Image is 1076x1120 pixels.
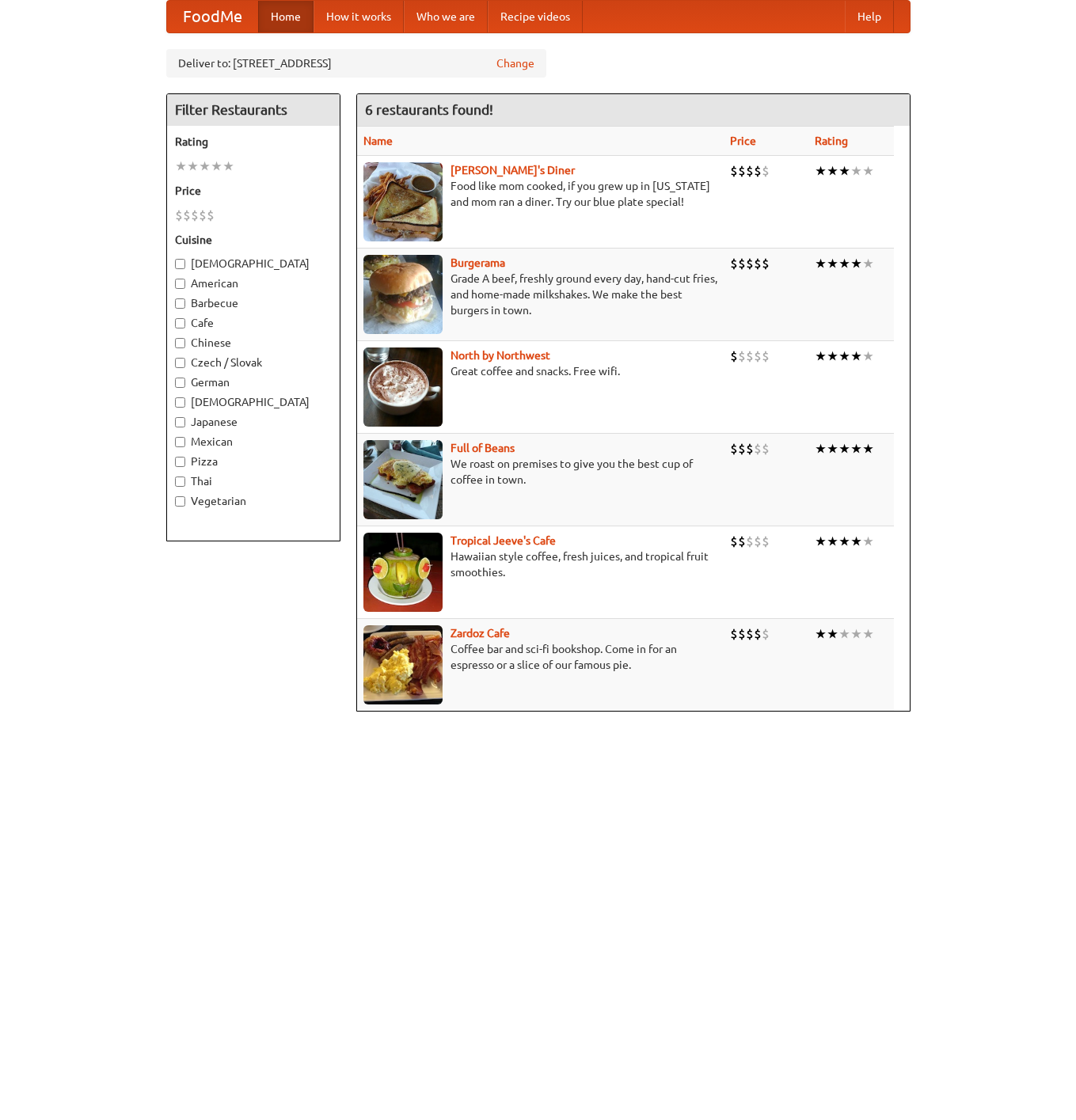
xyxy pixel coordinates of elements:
[207,207,215,224] li: $
[175,207,183,224] li: $
[199,207,207,224] li: $
[762,255,770,272] li: $
[730,440,738,457] li: $
[838,347,850,365] li: ★
[746,625,754,643] li: $
[175,457,185,467] input: Pizza
[738,162,746,180] li: $
[850,625,862,643] li: ★
[363,271,717,318] p: Grade A beef, freshly ground every day, hand-cut fries, and home-made milkshakes. We make the bes...
[827,255,838,272] li: ★
[850,255,862,272] li: ★
[451,534,556,547] a: Tropical Jeeve's Cafe
[738,625,746,643] li: $
[175,397,185,408] input: [DEMOGRAPHIC_DATA]
[746,162,754,180] li: $
[850,347,862,365] li: ★
[363,641,717,673] p: Coffee bar and sci-fi bookshop. Come in for an espresso or a slice of our famous pie.
[838,625,850,643] li: ★
[175,374,332,390] label: German
[827,533,838,550] li: ★
[838,533,850,550] li: ★
[862,440,874,457] li: ★
[175,437,185,447] input: Mexican
[175,335,332,351] label: Chinese
[175,338,185,348] input: Chinese
[175,417,185,427] input: Japanese
[850,162,862,180] li: ★
[838,255,850,272] li: ★
[175,355,332,370] label: Czech / Slovak
[175,183,332,199] h5: Price
[175,496,185,507] input: Vegetarian
[187,158,199,175] li: ★
[746,533,754,550] li: $
[451,627,510,640] a: Zardoz Cafe
[815,162,827,180] li: ★
[175,394,332,410] label: [DEMOGRAPHIC_DATA]
[175,134,332,150] h5: Rating
[762,347,770,365] li: $
[166,49,546,78] div: Deliver to: [STREET_ADDRESS]
[762,625,770,643] li: $
[754,347,762,365] li: $
[175,378,185,388] input: German
[827,162,838,180] li: ★
[754,440,762,457] li: $
[815,625,827,643] li: ★
[167,94,340,126] h4: Filter Restaurants
[738,347,746,365] li: $
[746,347,754,365] li: $
[363,255,443,334] img: burgerama.jpg
[838,440,850,457] li: ★
[730,533,738,550] li: $
[175,275,332,291] label: American
[211,158,222,175] li: ★
[175,315,332,331] label: Cafe
[363,178,717,210] p: Food like mom cooked, if you grew up in [US_STATE] and mom ran a diner. Try our blue plate special!
[738,255,746,272] li: $
[762,533,770,550] li: $
[175,476,185,487] input: Thai
[175,358,185,368] input: Czech / Slovak
[363,440,443,519] img: beans.jpg
[746,255,754,272] li: $
[746,440,754,457] li: $
[862,533,874,550] li: ★
[762,162,770,180] li: $
[762,440,770,457] li: $
[183,207,191,224] li: $
[754,533,762,550] li: $
[222,158,234,175] li: ★
[815,533,827,550] li: ★
[175,414,332,430] label: Japanese
[167,1,258,32] a: FoodMe
[827,440,838,457] li: ★
[738,440,746,457] li: $
[815,347,827,365] li: ★
[730,347,738,365] li: $
[175,158,187,175] li: ★
[199,158,211,175] li: ★
[363,549,717,580] p: Hawaiian style coffee, fresh juices, and tropical fruit smoothies.
[363,135,393,147] a: Name
[862,625,874,643] li: ★
[314,1,404,32] a: How it works
[754,625,762,643] li: $
[451,442,515,454] a: Full of Beans
[175,232,332,248] h5: Cuisine
[862,255,874,272] li: ★
[258,1,314,32] a: Home
[175,454,332,469] label: Pizza
[175,473,332,489] label: Thai
[404,1,488,32] a: Who we are
[754,162,762,180] li: $
[363,347,443,427] img: north.jpg
[862,347,874,365] li: ★
[827,625,838,643] li: ★
[845,1,894,32] a: Help
[363,456,717,488] p: We roast on premises to give you the best cup of coffee in town.
[363,162,443,241] img: sallys.jpg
